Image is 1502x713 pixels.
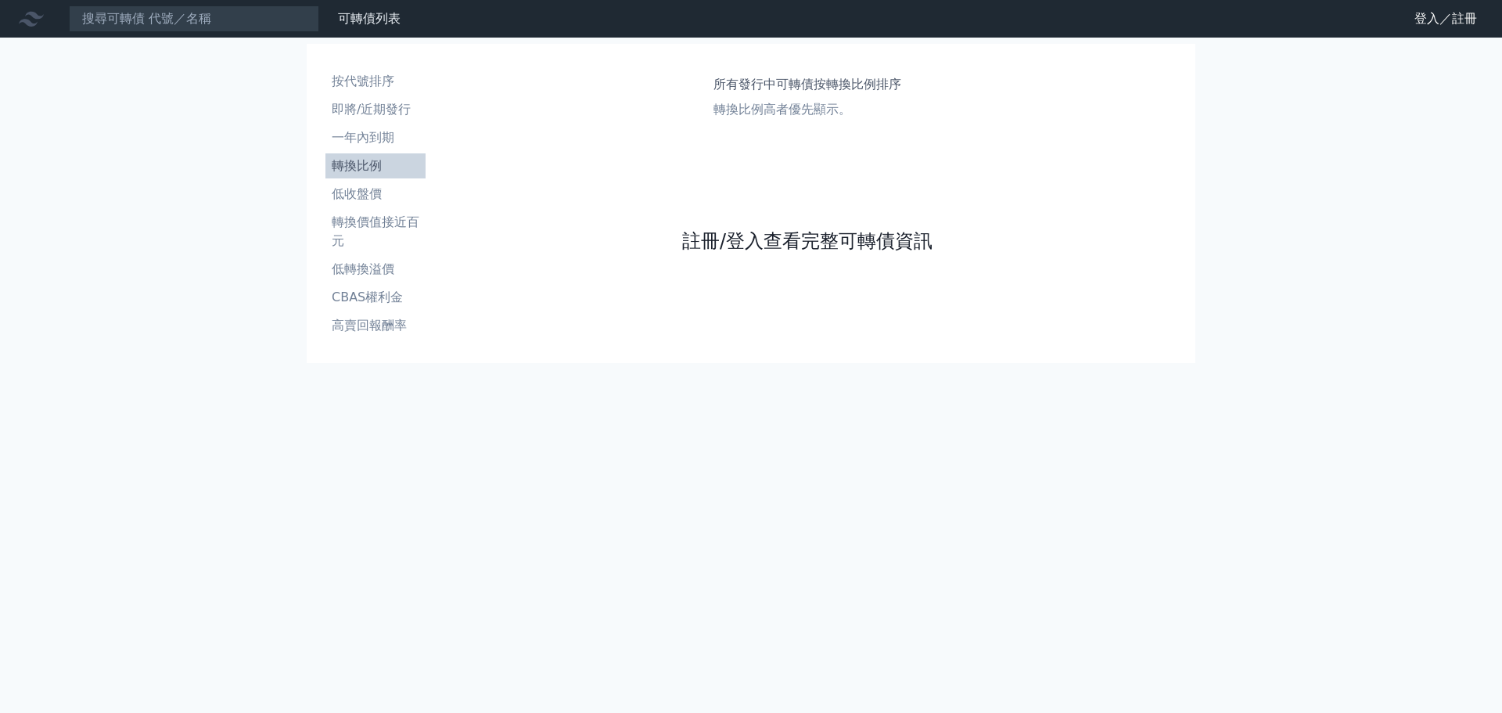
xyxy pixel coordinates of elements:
[325,69,426,94] a: 按代號排序
[325,210,426,254] a: 轉換價值接近百元
[325,257,426,282] a: 低轉換溢價
[325,157,426,175] li: 轉換比例
[325,97,426,122] a: 即將/近期發行
[325,313,426,338] a: 高賣回報酬率
[682,229,932,254] a: 註冊/登入查看完整可轉債資訊
[325,153,426,178] a: 轉換比例
[325,125,426,150] a: 一年內到期
[325,100,426,119] li: 即將/近期發行
[325,285,426,310] a: CBAS權利金
[325,128,426,147] li: 一年內到期
[713,75,901,94] h1: 所有發行中可轉債按轉換比例排序
[1402,6,1489,31] a: 登入／註冊
[338,11,401,26] a: 可轉債列表
[325,260,426,279] li: 低轉換溢價
[325,288,426,307] li: CBAS權利金
[325,72,426,91] li: 按代號排序
[325,182,426,207] a: 低收盤價
[713,100,901,119] p: 轉換比例高者優先顯示。
[69,5,319,32] input: 搜尋可轉債 代號／名稱
[325,316,426,335] li: 高賣回報酬率
[325,185,426,203] li: 低收盤價
[325,213,426,250] li: 轉換價值接近百元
